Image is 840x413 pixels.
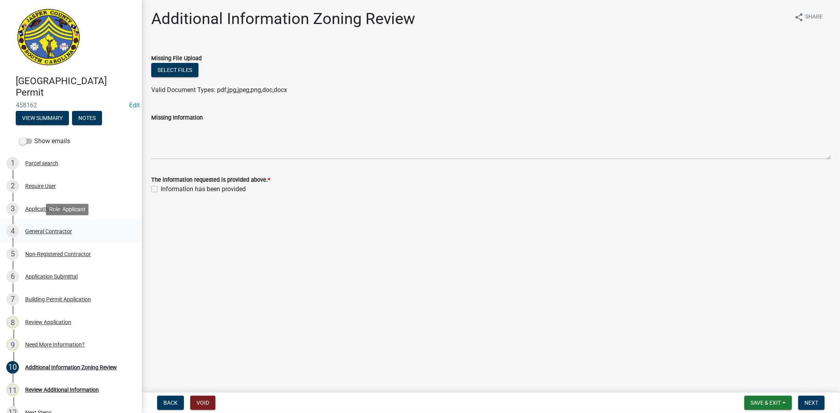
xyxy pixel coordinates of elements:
[72,115,102,122] wm-modal-confirm: Notes
[16,8,82,67] img: Jasper County, South Carolina
[46,204,89,215] div: Role: Applicant
[6,338,19,351] div: 9
[25,160,58,166] div: Parcel search
[129,101,140,109] wm-modal-confirm: Edit Application Number
[798,396,825,410] button: Next
[163,400,178,406] span: Back
[151,177,270,183] label: The information requested is provided above.
[6,157,19,170] div: 1
[151,63,198,77] button: Select files
[6,270,19,283] div: 6
[6,225,19,238] div: 4
[151,9,415,28] h1: Additional Information Zoning Review
[805,400,818,406] span: Next
[25,274,78,279] div: Application Submittal
[6,383,19,396] div: 11
[25,387,99,393] div: Review Additional Information
[25,206,64,212] div: Application Info
[190,396,215,410] button: Void
[751,400,781,406] span: Save & Exit
[161,184,246,194] label: Information has been provided
[19,136,70,146] label: Show emails
[25,342,85,347] div: Need More Information?
[25,229,72,234] div: General Contractor
[25,183,56,189] div: Require User
[794,13,804,22] i: share
[805,13,823,22] span: Share
[25,297,91,302] div: Building Permit Application
[6,361,19,374] div: 10
[151,56,202,61] label: Missing File Upload
[157,396,184,410] button: Back
[151,115,203,121] label: Missing Information
[16,101,126,109] span: 458162
[25,319,71,325] div: Review Application
[25,251,91,257] div: Non-Registered Contractor
[6,316,19,328] div: 8
[744,396,792,410] button: Save & Exit
[6,248,19,260] div: 5
[6,180,19,192] div: 2
[16,111,69,125] button: View Summary
[16,76,135,98] h4: [GEOGRAPHIC_DATA] Permit
[25,365,117,370] div: Additional Information Zoning Review
[129,101,140,109] a: Edit
[6,293,19,306] div: 7
[16,115,69,122] wm-modal-confirm: Summary
[6,203,19,215] div: 3
[788,9,829,25] button: shareShare
[72,111,102,125] button: Notes
[151,86,287,94] span: Valid Document Types: pdf,jpg,jpeg,png,doc,docx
